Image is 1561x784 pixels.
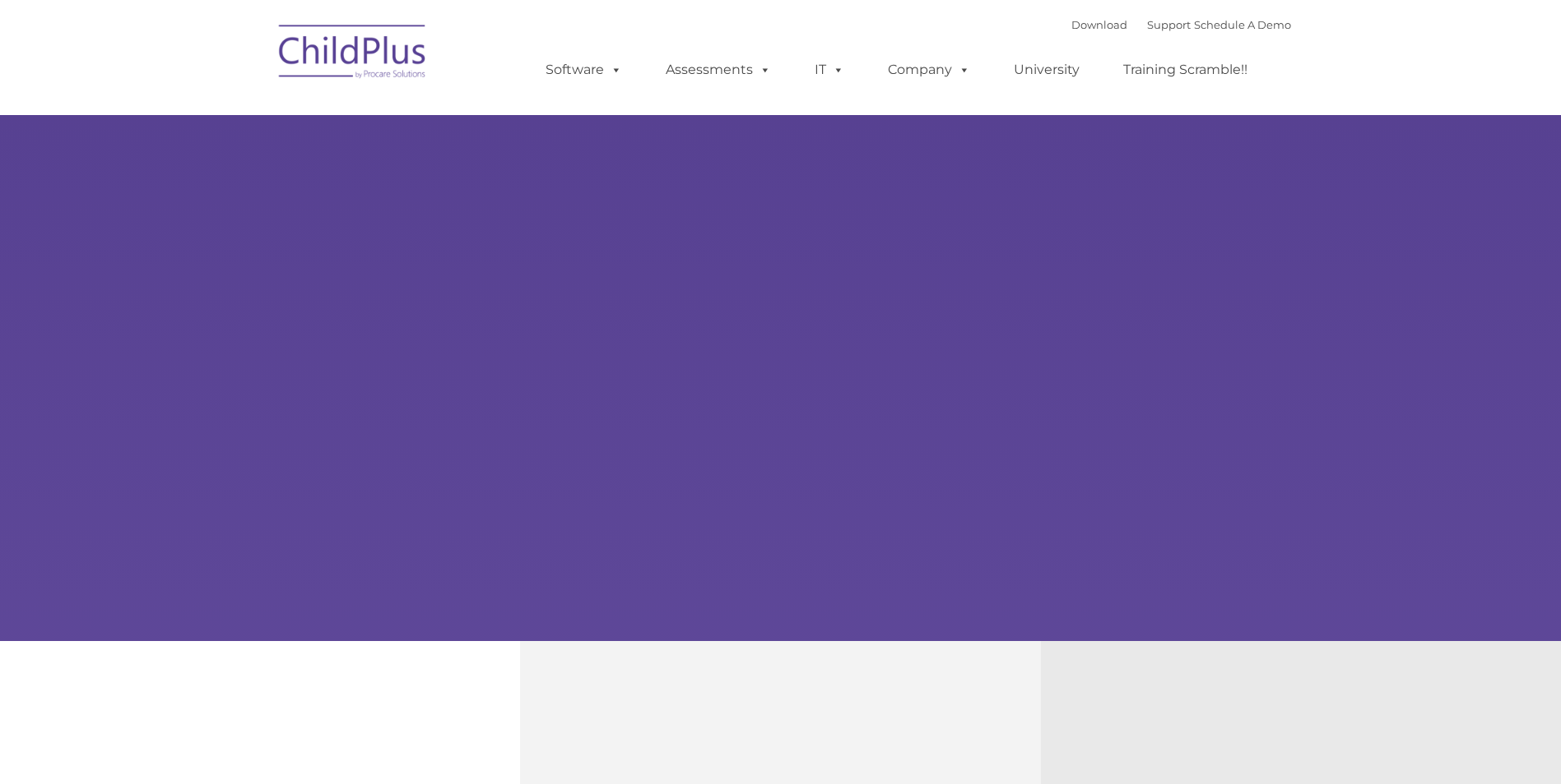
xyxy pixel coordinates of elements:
a: Support [1147,18,1191,31]
a: Download [1071,18,1127,31]
a: University [997,53,1096,86]
a: Software [529,53,639,86]
img: ChildPlus by Procare Solutions [271,13,435,95]
a: IT [798,53,861,86]
a: Assessments [649,53,787,86]
a: Schedule A Demo [1194,18,1291,31]
a: Training Scramble!! [1107,53,1264,86]
a: Company [871,53,987,86]
font: | [1071,18,1291,31]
